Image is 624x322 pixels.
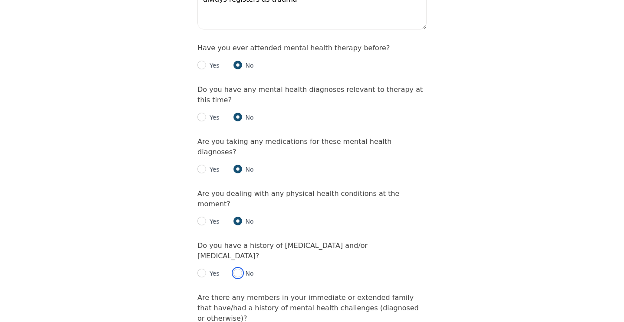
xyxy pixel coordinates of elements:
p: Yes [206,269,220,278]
p: No [242,113,254,122]
p: Yes [206,217,220,226]
p: Yes [206,165,220,174]
p: No [242,61,254,70]
p: No [242,269,254,278]
p: No [242,217,254,226]
p: No [242,165,254,174]
label: Do you have a history of [MEDICAL_DATA] and/or [MEDICAL_DATA]? [197,241,368,260]
label: Have you ever attended mental health therapy before? [197,44,390,52]
label: Are you dealing with any physical health conditions at the moment? [197,189,399,208]
label: Are you taking any medications for these mental health diagnoses? [197,137,391,156]
p: Yes [206,61,220,70]
label: Do you have any mental health diagnoses relevant to therapy at this time? [197,85,423,104]
p: Yes [206,113,220,122]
